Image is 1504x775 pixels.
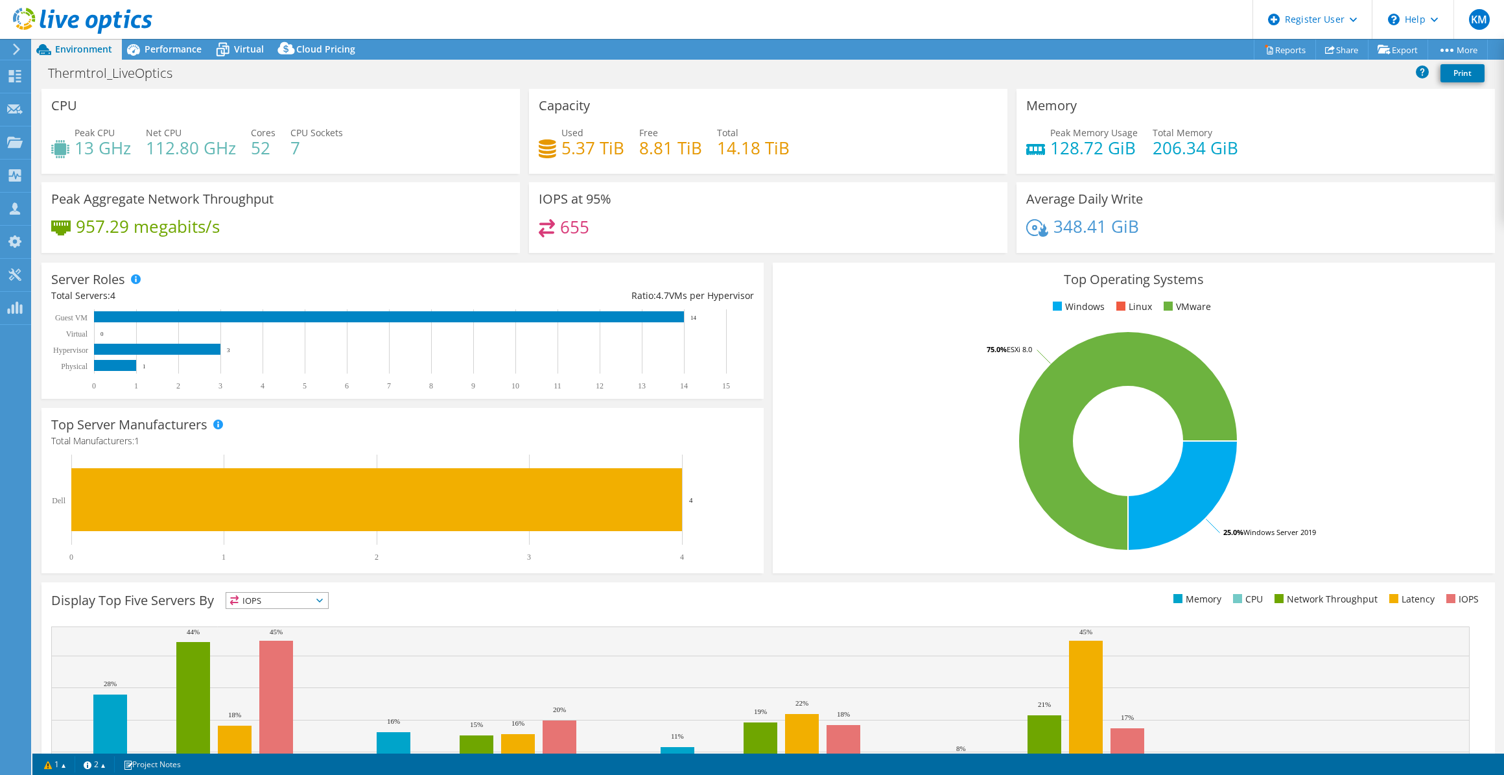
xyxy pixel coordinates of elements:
li: IOPS [1443,592,1479,606]
text: 5% [998,753,1007,761]
text: 1 [134,381,138,390]
tspan: 25.0% [1223,527,1243,537]
span: Free [639,126,658,139]
div: Total Servers: [51,289,403,303]
text: 4 [261,381,264,390]
li: Latency [1386,592,1435,606]
text: 0 [69,553,73,562]
text: 15 [722,381,730,390]
text: 20% [553,706,566,713]
text: 7 [387,381,391,390]
span: Total [717,126,738,139]
text: 3 [218,381,222,390]
a: Print [1440,64,1485,82]
h3: IOPS at 95% [539,192,611,206]
a: Project Notes [114,756,190,772]
h4: 112.80 GHz [146,141,236,155]
text: Hypervisor [53,346,88,355]
text: 18% [837,710,850,718]
text: 28% [104,680,117,687]
li: VMware [1160,300,1211,314]
text: 3 [527,553,531,562]
text: 8 [429,381,433,390]
text: 16% [387,717,400,725]
text: 11% [671,732,684,740]
h4: 128.72 GiB [1050,141,1138,155]
a: More [1428,40,1488,60]
span: CPU Sockets [290,126,343,139]
li: Windows [1050,300,1105,314]
text: 0 [100,331,104,337]
span: Peak Memory Usage [1050,126,1138,139]
text: 0 [92,381,96,390]
span: Cloud Pricing [296,43,355,55]
text: 5 [303,381,307,390]
text: 4 [689,496,693,504]
tspan: ESXi 8.0 [1007,344,1032,354]
text: 44% [187,628,200,636]
text: 3 [227,347,230,353]
a: Reports [1254,40,1316,60]
text: 17% [1121,713,1134,721]
text: 6 [345,381,349,390]
h4: 13 GHz [75,141,131,155]
text: Virtual [66,329,88,339]
h4: 348.41 GiB [1053,219,1139,233]
h4: 7 [290,141,343,155]
a: 2 [75,756,115,772]
span: 4.7 [656,289,669,302]
svg: \n [1388,14,1400,25]
text: 16% [511,719,524,727]
text: 18% [228,711,241,719]
h4: 655 [560,220,589,234]
text: 19% [754,708,767,715]
text: Guest VM [55,313,88,322]
h3: Average Daily Write [1026,192,1143,206]
text: 9 [471,381,475,390]
tspan: Windows Server 2019 [1243,527,1316,537]
li: CPU [1230,592,1263,606]
text: 2 [176,381,180,390]
text: 22% [795,699,808,707]
text: 13 [638,381,646,390]
text: 8% [956,745,966,752]
span: Net CPU [146,126,182,139]
a: 1 [35,756,75,772]
span: 4 [110,289,115,302]
h4: Total Manufacturers: [51,434,754,448]
h4: 52 [251,141,276,155]
h3: Peak Aggregate Network Throughput [51,192,274,206]
a: Export [1368,40,1428,60]
span: Total Memory [1153,126,1212,139]
span: Performance [145,43,202,55]
text: 11 [554,381,561,390]
li: Memory [1170,592,1221,606]
tspan: 75.0% [987,344,1007,354]
h4: 206.34 GiB [1153,141,1238,155]
text: 4 [680,553,684,562]
h4: 14.18 TiB [717,141,790,155]
a: Share [1315,40,1369,60]
text: Physical [61,362,88,371]
h4: 8.81 TiB [639,141,702,155]
span: Cores [251,126,276,139]
h3: Top Operating Systems [782,272,1485,287]
text: 21% [1038,700,1051,708]
text: 2 [375,553,379,562]
text: 14 [690,315,697,321]
text: Dell [52,496,65,505]
span: Virtual [234,43,264,55]
span: IOPS [226,593,328,608]
text: 14 [680,381,688,390]
h3: Capacity [539,99,590,113]
h1: Thermtrol_LiveOptics [42,66,193,80]
h3: Top Server Manufacturers [51,418,207,432]
span: Environment [55,43,112,55]
div: Ratio: VMs per Hypervisor [403,289,754,303]
text: 1 [222,553,226,562]
h3: CPU [51,99,77,113]
span: Peak CPU [75,126,115,139]
text: 45% [1079,628,1092,636]
text: 45% [270,628,283,636]
h4: 5.37 TiB [561,141,624,155]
